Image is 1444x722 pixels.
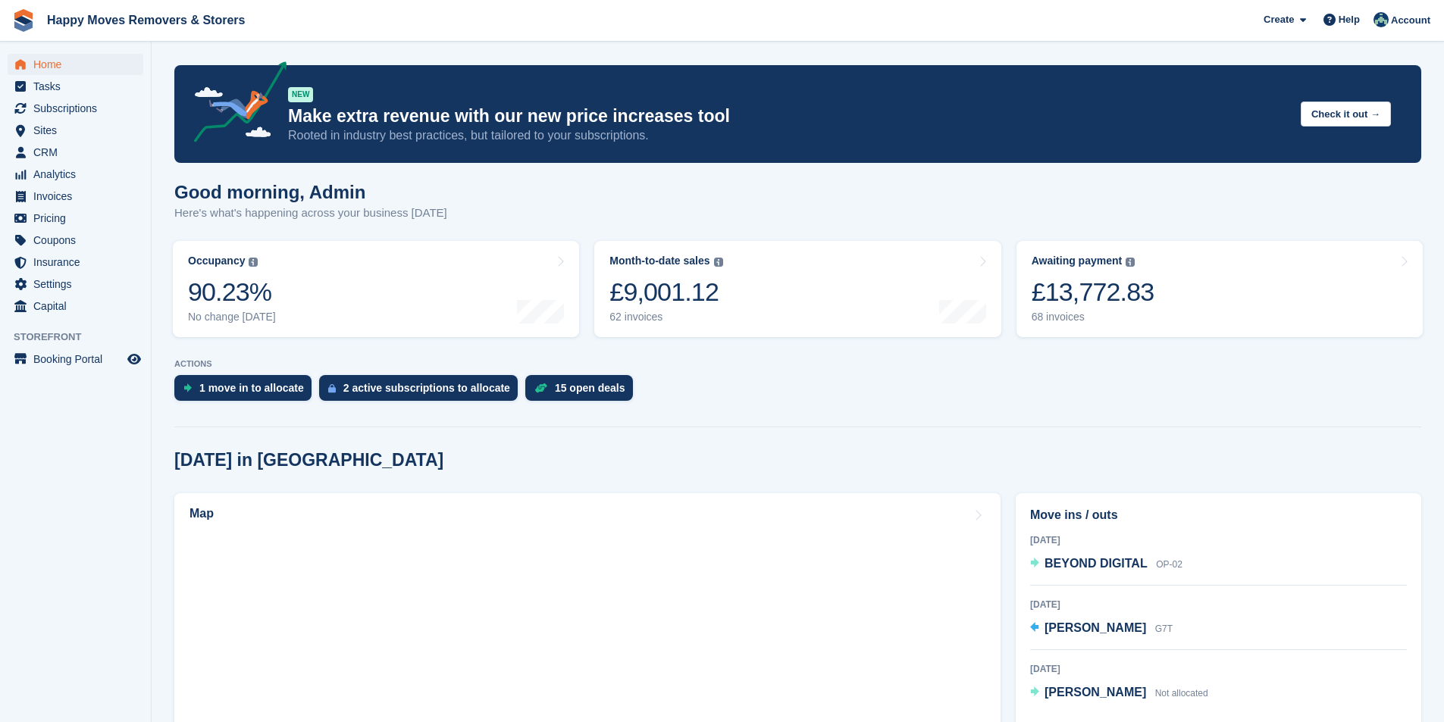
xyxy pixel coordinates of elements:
[1126,258,1135,267] img: icon-info-grey-7440780725fd019a000dd9b08b2336e03edf1995a4989e88bcd33f0948082b44.svg
[125,350,143,368] a: Preview store
[8,230,143,251] a: menu
[714,258,723,267] img: icon-info-grey-7440780725fd019a000dd9b08b2336e03edf1995a4989e88bcd33f0948082b44.svg
[33,142,124,163] span: CRM
[8,164,143,185] a: menu
[8,252,143,273] a: menu
[1155,688,1208,699] span: Not allocated
[1391,13,1430,28] span: Account
[33,230,124,251] span: Coupons
[1030,683,1208,703] a: [PERSON_NAME] Not allocated
[33,273,124,295] span: Settings
[525,375,641,408] a: 15 open deals
[188,255,245,267] div: Occupancy
[1030,598,1407,611] div: [DATE]
[8,295,143,317] a: menu
[188,277,276,308] div: 90.23%
[1045,621,1146,634] span: [PERSON_NAME]
[33,76,124,97] span: Tasks
[319,375,525,408] a: 2 active subscriptions to allocate
[190,507,214,520] h2: Map
[8,208,143,229] a: menu
[1030,619,1173,639] a: [PERSON_NAME] G7T
[174,182,447,202] h1: Good morning, Admin
[1030,662,1407,676] div: [DATE]
[1030,506,1407,524] h2: Move ins / outs
[1301,102,1391,127] button: Check it out →
[174,375,319,408] a: 1 move in to allocate
[33,98,124,119] span: Subscriptions
[181,61,287,148] img: price-adjustments-announcement-icon-8257ccfd72463d97f412b2fc003d46551f7dbcb40ab6d574587a9cd5c0d94...
[33,164,124,185] span: Analytics
[1045,686,1146,699] span: [PERSON_NAME]
[1156,559,1182,570] span: OP-02
[1339,12,1360,27] span: Help
[609,277,722,308] div: £9,001.12
[534,383,547,393] img: deal-1b604bf984904fb50ccaf53a9ad4b4a5d6e5aea283cecdc64d6e3604feb123c2.svg
[183,383,192,392] img: move_ins_to_allocate_icon-fdf77a2bb77ea45bf5b3d319d69a93e2d87916cf1d5bf7949dd705db3b84f3ca.svg
[343,382,510,394] div: 2 active subscriptions to allocate
[328,383,336,393] img: active_subscription_to_allocate_icon-d502201f5373d7db506a760aba3b589e785aa758c864c3986d89f69b8ff3...
[33,186,124,207] span: Invoices
[8,98,143,119] a: menu
[1045,557,1148,570] span: BEYOND DIGITAL
[288,105,1289,127] p: Make extra revenue with our new price increases tool
[1016,241,1423,337] a: Awaiting payment £13,772.83 68 invoices
[33,208,124,229] span: Pricing
[1155,624,1173,634] span: G7T
[1374,12,1389,27] img: Admin
[1032,311,1154,323] div: 68 invoices
[33,252,124,273] span: Insurance
[188,311,276,323] div: No change [DATE]
[1264,12,1294,27] span: Create
[1030,555,1182,574] a: BEYOND DIGITAL OP-02
[609,255,709,267] div: Month-to-date sales
[288,87,313,102] div: NEW
[8,348,143,370] a: menu
[8,186,143,207] a: menu
[1032,277,1154,308] div: £13,772.83
[1032,255,1123,267] div: Awaiting payment
[1030,533,1407,547] div: [DATE]
[174,450,443,470] h2: [DATE] in [GEOGRAPHIC_DATA]
[8,120,143,141] a: menu
[173,241,579,337] a: Occupancy 90.23% No change [DATE]
[8,54,143,75] a: menu
[174,205,447,222] p: Here's what's happening across your business [DATE]
[609,311,722,323] div: 62 invoices
[33,295,124,317] span: Capital
[12,9,35,32] img: stora-icon-8386f47178a22dfd0bd8f6a31ec36ba5ce8667c1dd55bd0f319d3a0aa187defe.svg
[8,142,143,163] a: menu
[594,241,1001,337] a: Month-to-date sales £9,001.12 62 invoices
[288,127,1289,144] p: Rooted in industry best practices, but tailored to your subscriptions.
[555,382,625,394] div: 15 open deals
[33,348,124,370] span: Booking Portal
[249,258,258,267] img: icon-info-grey-7440780725fd019a000dd9b08b2336e03edf1995a4989e88bcd33f0948082b44.svg
[41,8,251,33] a: Happy Moves Removers & Storers
[199,382,304,394] div: 1 move in to allocate
[14,330,151,345] span: Storefront
[8,273,143,295] a: menu
[8,76,143,97] a: menu
[33,120,124,141] span: Sites
[174,359,1421,369] p: ACTIONS
[33,54,124,75] span: Home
